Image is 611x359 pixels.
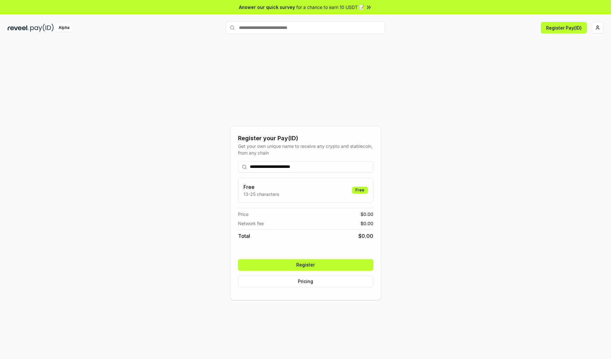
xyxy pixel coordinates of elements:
[541,22,587,33] button: Register Pay(ID)
[238,259,373,271] button: Register
[239,4,295,10] span: Answer our quick survey
[238,134,373,143] div: Register your Pay(ID)
[238,232,250,240] span: Total
[238,211,249,217] span: Price
[238,220,264,227] span: Network fee
[55,24,73,32] div: Alpha
[296,4,364,10] span: for a chance to earn 10 USDT 📝
[238,276,373,287] button: Pricing
[361,220,373,227] span: $ 0.00
[358,232,373,240] span: $ 0.00
[352,187,368,194] div: Free
[8,24,29,32] img: reveel_dark
[361,211,373,217] span: $ 0.00
[30,24,54,32] img: pay_id
[238,143,373,156] div: Get your own unique name to receive any crypto and stablecoin, from any chain
[243,191,279,197] p: 13-25 characters
[243,183,279,191] h3: Free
